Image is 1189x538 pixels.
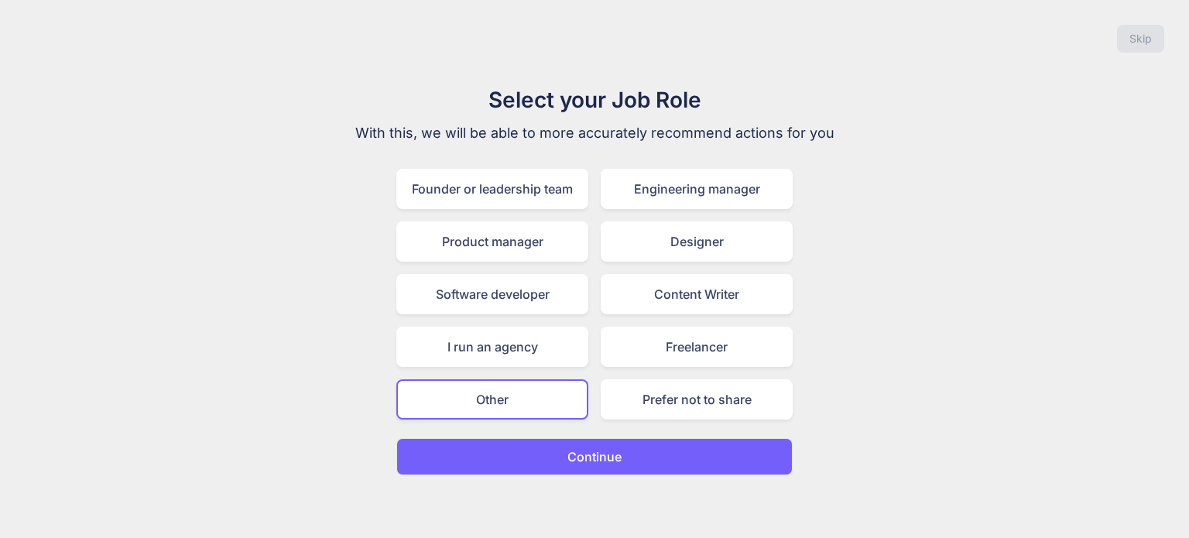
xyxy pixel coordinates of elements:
[396,221,588,262] div: Product manager
[601,169,793,209] div: Engineering manager
[601,274,793,314] div: Content Writer
[567,447,622,466] p: Continue
[334,84,855,116] h1: Select your Job Role
[396,379,588,420] div: Other
[396,327,588,367] div: I run an agency
[601,379,793,420] div: Prefer not to share
[1117,25,1164,53] button: Skip
[396,438,793,475] button: Continue
[601,221,793,262] div: Designer
[334,122,855,144] p: With this, we will be able to more accurately recommend actions for you
[601,327,793,367] div: Freelancer
[396,274,588,314] div: Software developer
[396,169,588,209] div: Founder or leadership team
